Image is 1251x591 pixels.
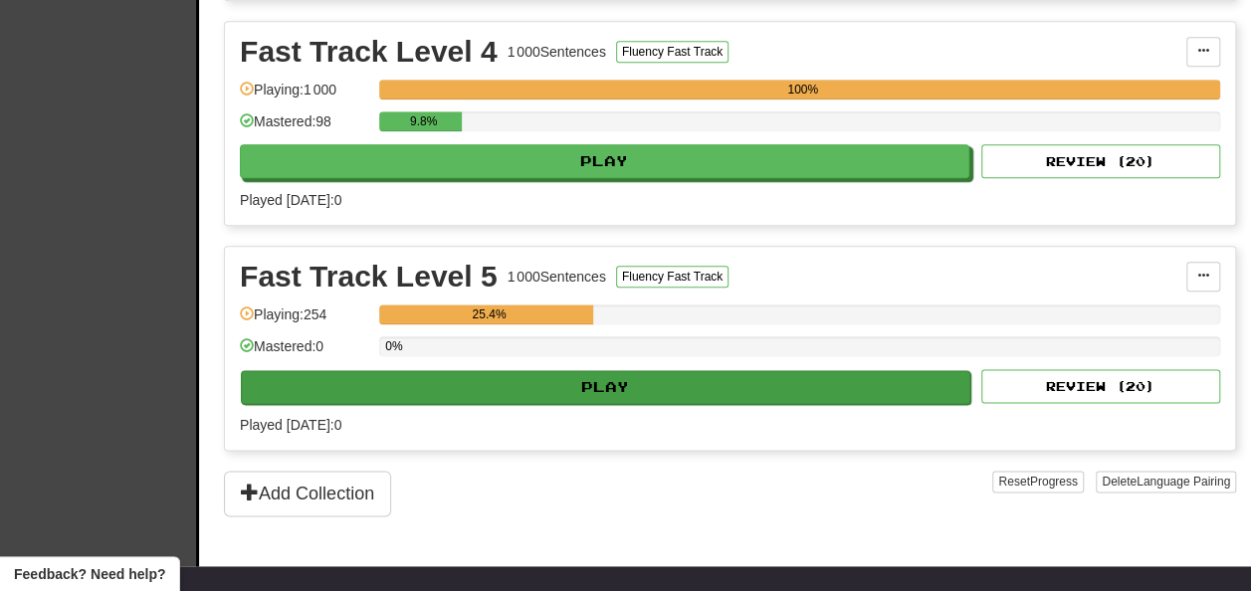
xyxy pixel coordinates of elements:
div: Playing: 254 [240,304,369,337]
button: Play [241,370,970,404]
div: 25.4% [385,304,592,324]
div: Mastered: 98 [240,111,369,144]
button: Add Collection [224,471,391,516]
div: 9.8% [385,111,462,131]
div: 1 000 Sentences [508,267,606,287]
div: 1 000 Sentences [508,42,606,62]
button: Fluency Fast Track [616,41,729,63]
span: Open feedback widget [14,564,165,584]
button: Play [240,144,969,178]
div: Fast Track Level 5 [240,262,498,292]
div: Playing: 1 000 [240,80,369,112]
button: Review (20) [981,144,1220,178]
button: Review (20) [981,369,1220,403]
div: Fast Track Level 4 [240,37,498,67]
span: Played [DATE]: 0 [240,192,341,208]
div: Mastered: 0 [240,336,369,369]
span: Progress [1030,475,1078,489]
button: DeleteLanguage Pairing [1096,471,1236,492]
span: Played [DATE]: 0 [240,417,341,433]
div: 100% [385,80,1220,99]
span: Language Pairing [1137,475,1230,489]
button: ResetProgress [992,471,1083,492]
button: Fluency Fast Track [616,266,729,288]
